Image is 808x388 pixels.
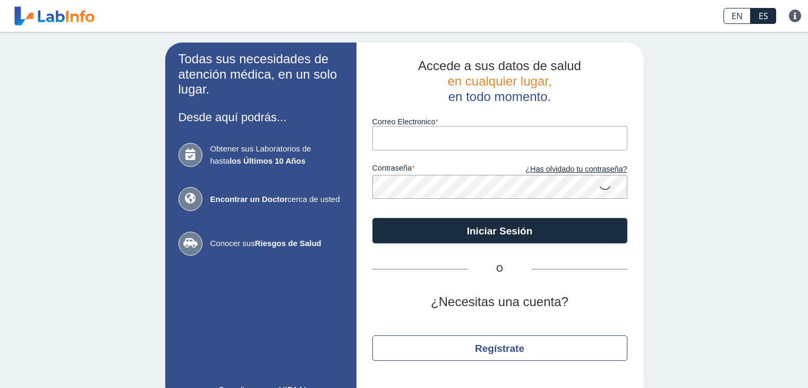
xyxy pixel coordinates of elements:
a: ¿Has olvidado tu contraseña? [500,164,627,175]
a: ES [751,8,776,24]
b: los Últimos 10 Años [229,156,305,165]
span: O [468,263,532,275]
button: Regístrate [372,335,627,361]
b: Riesgos de Salud [255,239,321,248]
b: Encontrar un Doctor [210,195,288,204]
button: Iniciar Sesión [372,218,627,243]
label: Correo Electronico [372,117,627,126]
span: Obtener sus Laboratorios de hasta [210,143,343,167]
h2: Todas sus necesidades de atención médica, en un solo lugar. [178,52,343,97]
span: en todo momento. [448,89,551,104]
h2: ¿Necesitas una cuenta? [372,294,627,310]
span: cerca de usted [210,193,343,206]
span: en cualquier lugar, [447,74,551,88]
a: EN [724,8,751,24]
span: Conocer sus [210,238,343,250]
label: contraseña [372,164,500,175]
h3: Desde aquí podrás... [178,111,343,124]
span: Accede a sus datos de salud [418,58,581,73]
